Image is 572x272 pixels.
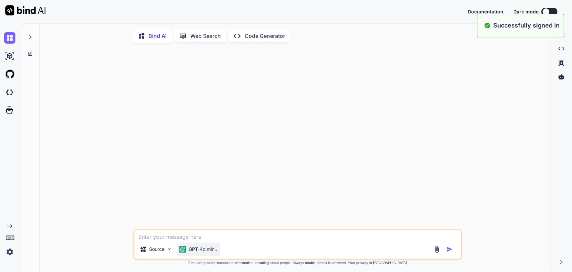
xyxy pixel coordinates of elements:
[4,87,15,98] img: darkCloudIdeIcon
[433,246,441,253] img: attachment
[4,50,15,62] img: ai-studio
[4,246,15,258] img: settings
[148,33,167,39] p: Bind AI
[133,261,462,265] p: Bind can provide inaccurate information, including about people. Always double-check its answers....
[149,246,165,253] p: Source
[179,246,186,253] img: GPT-4o mini
[4,32,15,44] img: chat
[190,33,221,39] p: Web Search
[446,246,453,253] img: icon
[513,8,538,15] span: Dark mode
[167,246,172,252] img: Pick Models
[189,246,217,253] p: GPT-4o min..
[4,68,15,80] img: githubLight
[468,9,503,14] button: Documentation
[245,33,285,39] p: Code Generator
[5,5,46,15] img: Bind AI
[484,22,491,29] img: alert
[493,22,560,29] p: Successfully signed in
